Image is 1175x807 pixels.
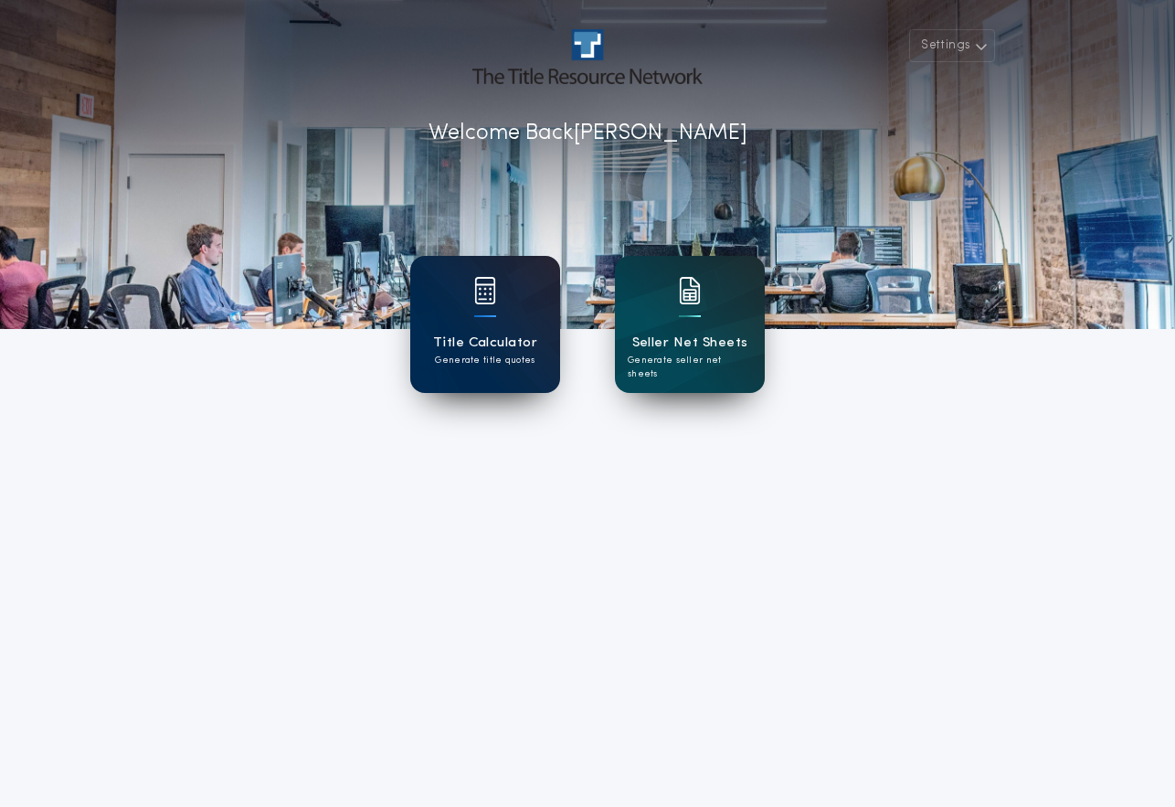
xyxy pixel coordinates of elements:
h1: Seller Net Sheets [632,333,748,354]
a: card iconTitle CalculatorGenerate title quotes [410,256,560,393]
img: card icon [679,277,701,304]
img: account-logo [472,29,703,84]
h1: Title Calculator [433,333,537,354]
p: Welcome Back [PERSON_NAME] [429,117,747,150]
button: Settings [909,29,995,62]
img: card icon [474,277,496,304]
a: card iconSeller Net SheetsGenerate seller net sheets [615,256,765,393]
p: Generate title quotes [435,354,535,367]
p: Generate seller net sheets [628,354,752,381]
